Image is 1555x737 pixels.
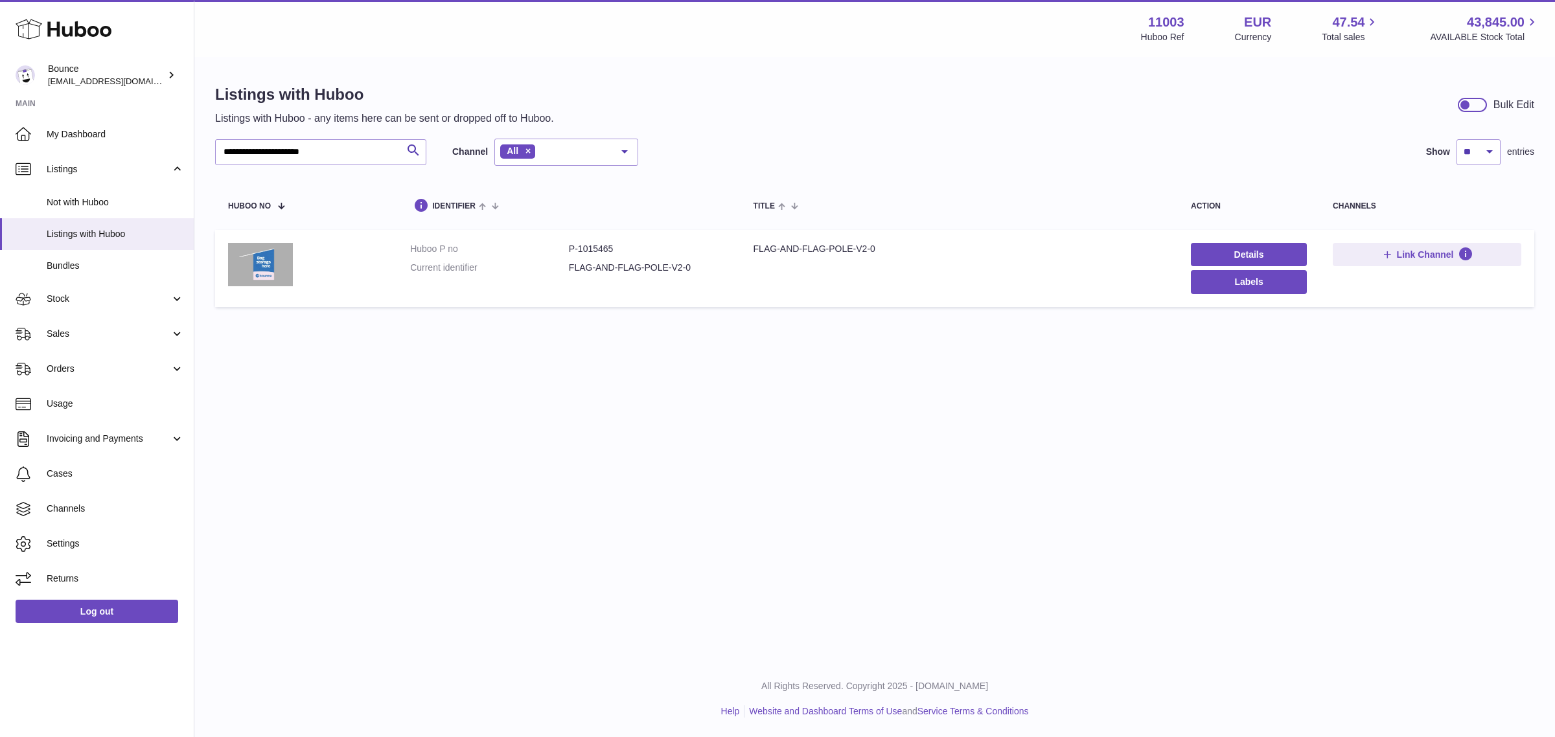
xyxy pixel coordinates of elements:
strong: EUR [1244,14,1271,31]
a: Help [721,706,740,716]
p: All Rights Reserved. Copyright 2025 - [DOMAIN_NAME] [205,680,1545,692]
span: Listings with Huboo [47,228,184,240]
span: Invoicing and Payments [47,433,170,445]
span: Link Channel [1397,249,1454,260]
span: Stock [47,293,170,305]
div: action [1191,202,1307,210]
span: identifier [432,202,476,210]
div: Huboo Ref [1141,31,1184,43]
img: FLAG-AND-FLAG-POLE-V2-0 [228,243,293,286]
span: Listings [47,163,170,176]
p: Listings with Huboo - any items here can be sent or dropped off to Huboo. [215,111,554,126]
div: channels [1333,202,1521,210]
button: Link Channel [1333,243,1521,266]
span: [EMAIL_ADDRESS][DOMAIN_NAME] [48,76,190,86]
a: 43,845.00 AVAILABLE Stock Total [1430,14,1539,43]
span: Total sales [1322,31,1379,43]
label: Show [1426,146,1450,158]
div: Bounce [48,63,165,87]
a: Website and Dashboard Terms of Use [749,706,902,716]
strong: 11003 [1148,14,1184,31]
a: Details [1191,243,1307,266]
h1: Listings with Huboo [215,84,554,105]
div: FLAG-AND-FLAG-POLE-V2-0 [754,243,1165,255]
span: Usage [47,398,184,410]
button: Labels [1191,270,1307,293]
span: Returns [47,573,184,585]
a: 47.54 Total sales [1322,14,1379,43]
span: Sales [47,328,170,340]
span: My Dashboard [47,128,184,141]
dd: P-1015465 [569,243,728,255]
span: All [507,146,518,156]
span: 43,845.00 [1467,14,1525,31]
a: Log out [16,600,178,623]
span: entries [1507,146,1534,158]
a: Service Terms & Conditions [917,706,1029,716]
img: internalAdmin-11003@internal.huboo.com [16,65,35,85]
span: title [754,202,775,210]
div: Bulk Edit [1493,98,1534,112]
div: Currency [1235,31,1272,43]
span: Bundles [47,260,184,272]
dd: FLAG-AND-FLAG-POLE-V2-0 [569,262,728,274]
span: Cases [47,468,184,480]
span: Channels [47,503,184,515]
span: AVAILABLE Stock Total [1430,31,1539,43]
span: Not with Huboo [47,196,184,209]
span: Settings [47,538,184,550]
dt: Huboo P no [410,243,569,255]
label: Channel [452,146,488,158]
li: and [744,705,1028,718]
dt: Current identifier [410,262,569,274]
span: Orders [47,363,170,375]
span: 47.54 [1332,14,1365,31]
span: Huboo no [228,202,271,210]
